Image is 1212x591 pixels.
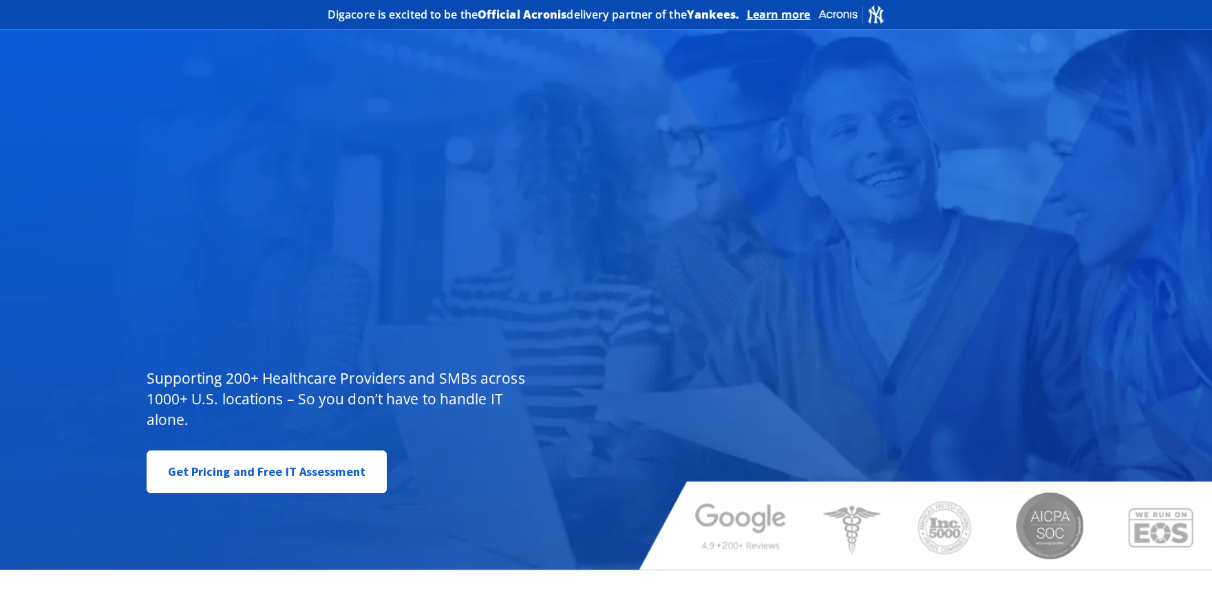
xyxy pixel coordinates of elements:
[687,7,740,22] b: Yankees.
[818,4,885,24] img: Acronis
[147,368,531,430] p: Supporting 200+ Healthcare Providers and SMBs across 1000+ U.S. locations – So you don’t have to ...
[147,450,387,493] a: Get Pricing and Free IT Assessment
[478,7,567,22] b: Official Acronis
[747,8,811,21] a: Learn more
[168,458,365,486] span: Get Pricing and Free IT Assessment
[328,9,740,20] h2: Digacore is excited to be the delivery partner of the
